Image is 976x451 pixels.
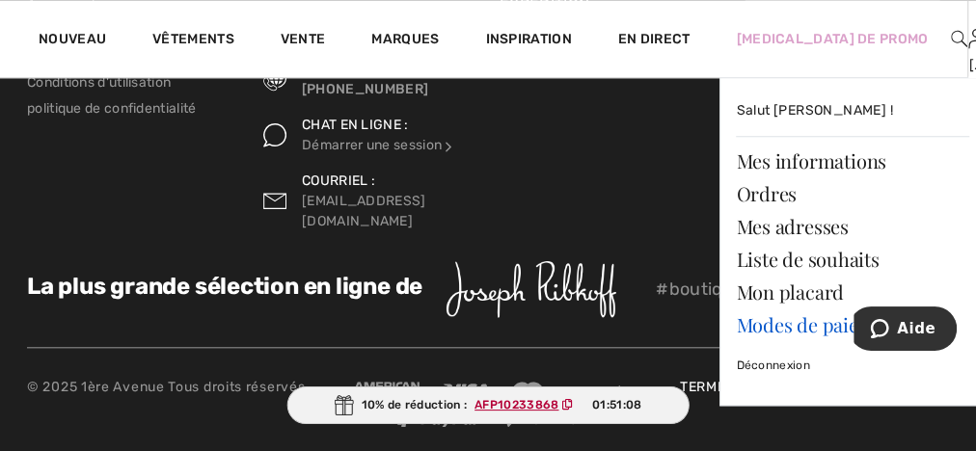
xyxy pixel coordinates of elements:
[371,31,439,47] font: Marques
[736,341,969,389] a: Déconnexion
[680,379,735,395] font: Termes
[618,29,691,49] a: En direct
[951,27,967,50] img: rechercher sur le site
[263,115,286,155] img: Chat en ligne
[736,311,902,337] font: Modes de paiement
[485,31,571,47] font: Inspiration
[736,31,928,47] font: [MEDICAL_DATA] de promo
[736,358,809,372] font: Déconnexion
[281,31,326,47] font: Vente
[512,382,622,401] img: MasterCard
[362,398,467,411] font: 10% de réduction :
[736,308,969,341] a: Modes de paiement
[152,31,234,51] a: Vêtements
[736,147,885,173] font: Mes informations
[656,279,841,300] font: #boutique1ereAvenue
[281,31,326,51] a: Vente
[736,246,879,272] font: Liste de souhaits
[736,243,969,276] a: Liste de souhaits
[736,145,969,177] a: Mes informations
[474,398,558,411] font: AFP10233868
[592,398,641,411] font: 01:51:08
[736,102,892,119] font: Salut [PERSON_NAME] !
[444,384,488,398] img: Visa
[302,193,426,229] a: [EMAIL_ADDRESS][DOMAIN_NAME]
[302,117,409,133] font: CHAT EN LIGNE :
[736,177,969,210] a: Ordres
[152,31,234,47] font: Vêtements
[354,382,420,401] img: Amex
[263,171,286,231] img: Contactez-nous
[263,59,286,99] img: International
[854,306,957,355] iframe: Ouvre un widget dans lequel vous pouvez trouver plus d'informations
[39,31,106,47] font: Nouveau
[736,180,797,206] font: Ordres
[302,81,428,97] font: [PHONE_NUMBER]
[736,210,969,243] a: Mes adresses
[371,31,439,51] a: Marques
[446,260,616,318] img: Joseph Ribkoff
[736,29,928,49] a: [MEDICAL_DATA] de promo
[736,279,844,305] font: Mon placard
[736,93,969,128] a: Salut [PERSON_NAME] !
[27,100,196,117] a: politique de confidentialité
[302,137,442,153] font: Démarrer une session
[39,31,106,51] a: Nouveau
[27,379,305,395] font: © 2025 1ère Avenue Tous droits réservés
[27,74,171,91] a: Conditions d'utilisation
[442,140,455,153] img: Chat en ligne
[736,213,848,239] font: Mes adresses
[670,377,745,397] a: Termes
[618,31,691,47] font: En direct
[335,395,354,415] img: Gift.svg
[736,276,969,308] a: Mon placard
[302,172,375,189] font: COURRIEL :
[27,273,422,300] font: La plus grande sélection en ligne de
